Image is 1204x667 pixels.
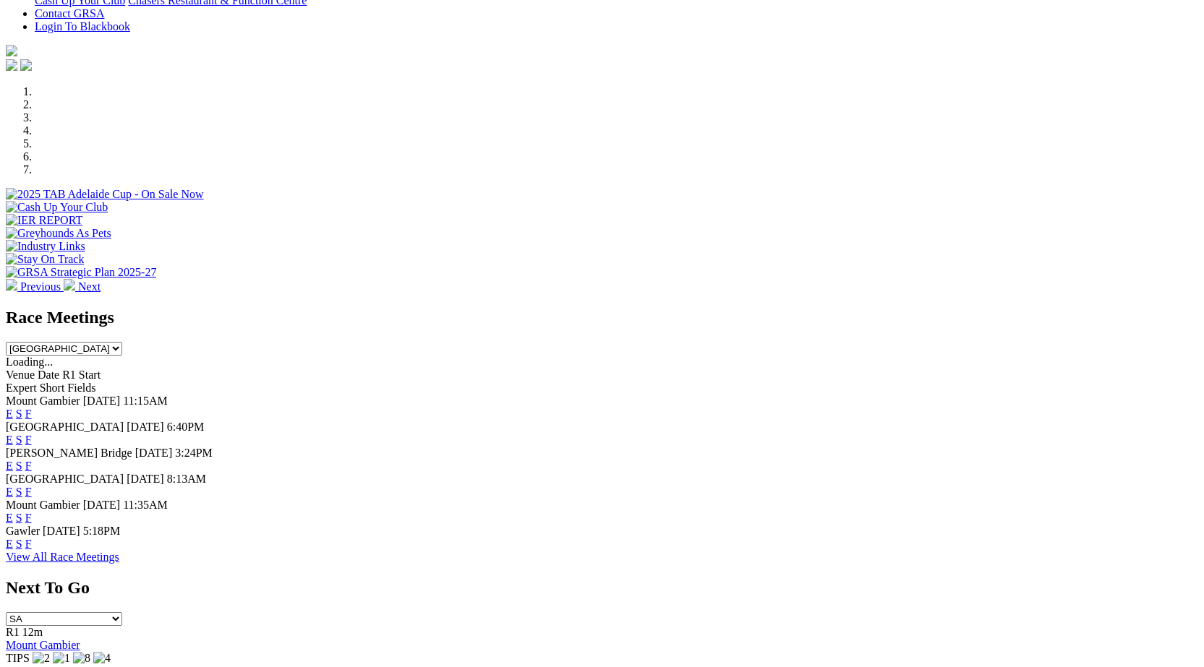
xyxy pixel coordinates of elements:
img: Stay On Track [6,253,84,266]
img: 4 [93,652,111,665]
a: S [16,512,22,524]
a: E [6,408,13,420]
a: E [6,538,13,550]
img: chevron-right-pager-white.svg [64,279,75,291]
span: 12m [22,626,43,638]
img: GRSA Strategic Plan 2025-27 [6,266,156,279]
span: Date [38,369,59,381]
span: [PERSON_NAME] Bridge [6,447,132,459]
img: facebook.svg [6,59,17,71]
a: S [16,408,22,420]
span: Next [78,280,101,293]
img: logo-grsa-white.png [6,45,17,56]
span: 5:18PM [83,525,121,537]
a: F [25,408,32,420]
a: F [25,486,32,498]
a: Mount Gambier [6,639,80,651]
a: View All Race Meetings [6,551,119,563]
span: Mount Gambier [6,499,80,511]
span: Previous [20,280,61,293]
a: E [6,460,13,472]
span: 8:13AM [167,473,206,485]
img: IER REPORT [6,214,82,227]
a: S [16,538,22,550]
span: Loading... [6,356,53,368]
span: [DATE] [83,395,121,407]
h2: Race Meetings [6,308,1198,327]
a: E [6,512,13,524]
h2: Next To Go [6,578,1198,598]
span: Gawler [6,525,40,537]
a: S [16,460,22,472]
span: [GEOGRAPHIC_DATA] [6,421,124,433]
a: F [25,460,32,472]
img: 8 [73,652,90,665]
span: [DATE] [127,473,164,485]
img: 1 [53,652,70,665]
a: F [25,434,32,446]
span: 11:15AM [123,395,168,407]
img: chevron-left-pager-white.svg [6,279,17,291]
span: [DATE] [135,447,173,459]
span: 11:35AM [123,499,168,511]
a: Contact GRSA [35,7,104,20]
span: Expert [6,382,37,394]
a: E [6,434,13,446]
span: R1 Start [62,369,101,381]
img: twitter.svg [20,59,32,71]
a: Login To Blackbook [35,20,130,33]
a: Next [64,280,101,293]
a: E [6,486,13,498]
img: 2 [33,652,50,665]
span: Fields [67,382,95,394]
span: Short [40,382,65,394]
span: [GEOGRAPHIC_DATA] [6,473,124,485]
span: TIPS [6,652,30,664]
span: 6:40PM [167,421,205,433]
img: 2025 TAB Adelaide Cup - On Sale Now [6,188,204,201]
a: S [16,486,22,498]
span: Venue [6,369,35,381]
span: 3:24PM [175,447,213,459]
a: F [25,512,32,524]
a: F [25,538,32,550]
img: Industry Links [6,240,85,253]
span: Mount Gambier [6,395,80,407]
span: R1 [6,626,20,638]
a: Previous [6,280,64,293]
span: [DATE] [43,525,80,537]
a: S [16,434,22,446]
span: [DATE] [83,499,121,511]
span: [DATE] [127,421,164,433]
img: Greyhounds As Pets [6,227,111,240]
img: Cash Up Your Club [6,201,108,214]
